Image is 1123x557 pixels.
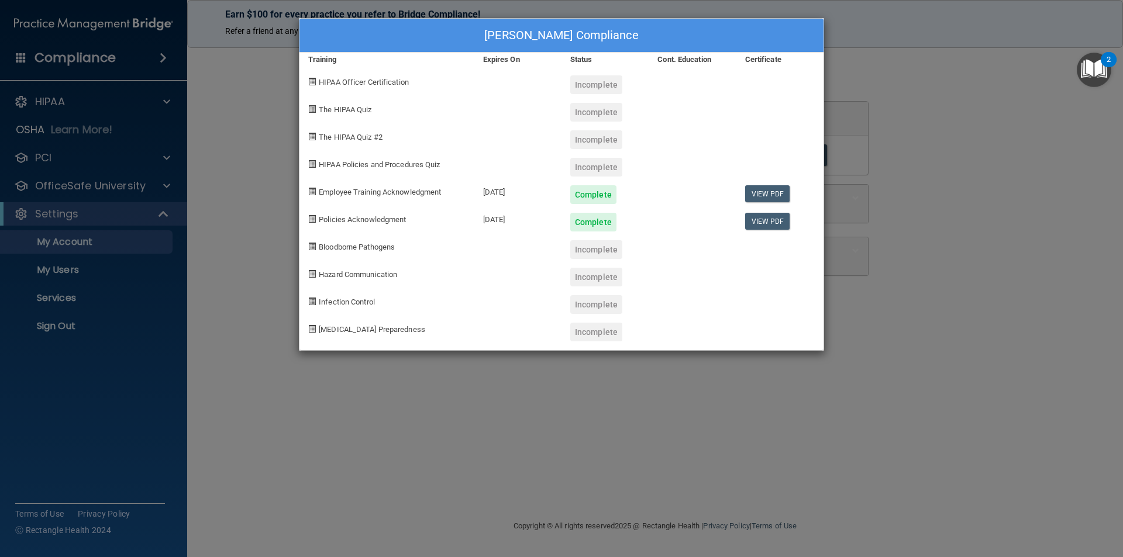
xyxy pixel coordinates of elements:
[319,243,395,251] span: Bloodborne Pathogens
[299,19,824,53] div: [PERSON_NAME] Compliance
[1077,53,1111,87] button: Open Resource Center, 2 new notifications
[570,323,622,341] div: Incomplete
[299,53,474,67] div: Training
[319,188,441,196] span: Employee Training Acknowledgment
[319,133,383,141] span: The HIPAA Quiz #2
[474,177,561,204] div: [DATE]
[570,268,622,286] div: Incomplete
[570,75,622,94] div: Incomplete
[474,53,561,67] div: Expires On
[1107,60,1111,75] div: 2
[649,53,736,67] div: Cont. Education
[319,297,375,306] span: Infection Control
[745,185,790,202] a: View PDF
[570,185,616,204] div: Complete
[319,270,397,279] span: Hazard Communication
[570,103,622,122] div: Incomplete
[570,158,622,177] div: Incomplete
[570,213,616,231] div: Complete
[745,213,790,230] a: View PDF
[561,53,649,67] div: Status
[319,215,406,224] span: Policies Acknowledgment
[319,160,440,169] span: HIPAA Policies and Procedures Quiz
[570,130,622,149] div: Incomplete
[474,204,561,231] div: [DATE]
[736,53,824,67] div: Certificate
[319,325,425,334] span: [MEDICAL_DATA] Preparedness
[319,78,409,87] span: HIPAA Officer Certification
[570,295,622,314] div: Incomplete
[319,105,371,114] span: The HIPAA Quiz
[570,240,622,259] div: Incomplete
